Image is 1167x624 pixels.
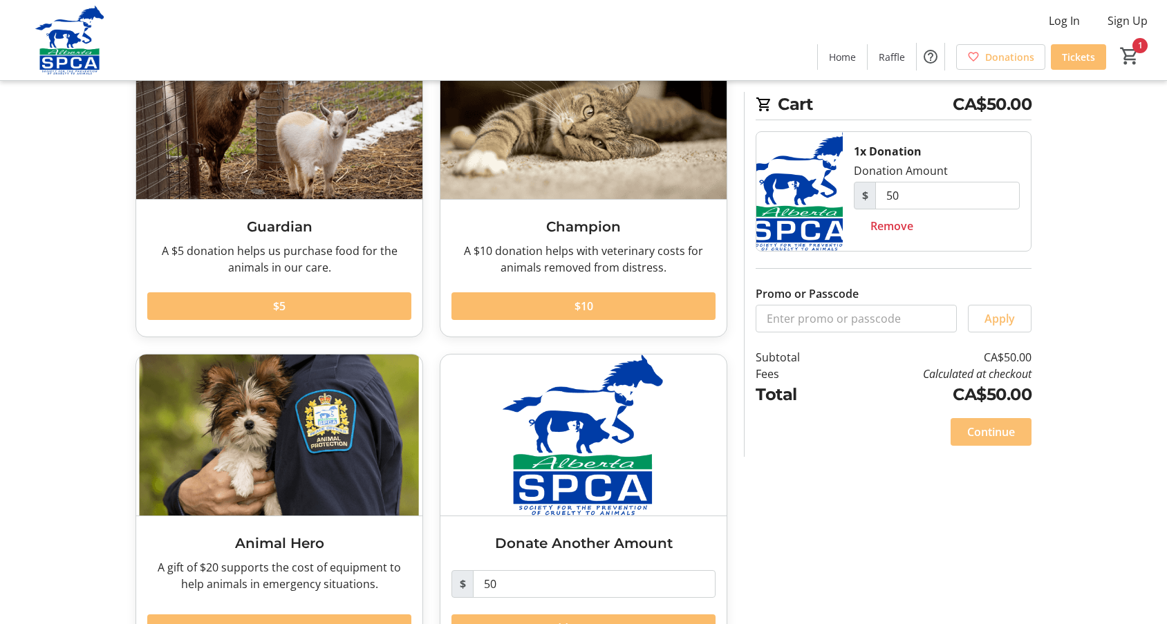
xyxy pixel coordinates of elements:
[756,305,957,332] input: Enter promo or passcode
[836,366,1031,382] td: Calculated at checkout
[1108,12,1148,29] span: Sign Up
[136,354,422,516] img: Animal Hero
[836,382,1031,407] td: CA$50.00
[756,349,836,366] td: Subtotal
[451,292,716,320] button: $10
[147,533,411,554] h3: Animal Hero
[1117,44,1142,68] button: Cart
[1051,44,1106,70] a: Tickets
[756,132,843,251] img: Donation
[953,92,1031,117] span: CA$50.00
[147,292,411,320] button: $5
[756,92,1031,120] h2: Cart
[147,216,411,237] h3: Guardian
[870,218,913,234] span: Remove
[451,533,716,554] h3: Donate Another Amount
[917,43,944,70] button: Help
[147,559,411,592] div: A gift of $20 supports the cost of equipment to help animals in emergency situations.
[473,570,716,598] input: Donation Amount
[451,243,716,276] div: A $10 donation helps with veterinary costs for animals removed from distress.
[273,298,286,314] span: $5
[575,298,593,314] span: $10
[854,162,948,179] div: Donation Amount
[967,424,1015,440] span: Continue
[756,382,836,407] td: Total
[440,38,727,199] img: Champion
[854,212,930,240] button: Remove
[8,6,131,75] img: Alberta SPCA's Logo
[756,285,859,302] label: Promo or Passcode
[1096,10,1159,32] button: Sign Up
[147,243,411,276] div: A $5 donation helps us purchase food for the animals in our care.
[451,570,474,598] span: $
[1038,10,1091,32] button: Log In
[818,44,867,70] a: Home
[854,182,876,209] span: $
[868,44,916,70] a: Raffle
[836,349,1031,366] td: CA$50.00
[1049,12,1080,29] span: Log In
[951,418,1031,446] button: Continue
[756,366,836,382] td: Fees
[985,50,1034,64] span: Donations
[956,44,1045,70] a: Donations
[984,310,1015,327] span: Apply
[879,50,905,64] span: Raffle
[1062,50,1095,64] span: Tickets
[968,305,1031,332] button: Apply
[136,38,422,199] img: Guardian
[440,354,727,516] img: Donate Another Amount
[854,143,922,160] div: 1x Donation
[451,216,716,237] h3: Champion
[829,50,856,64] span: Home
